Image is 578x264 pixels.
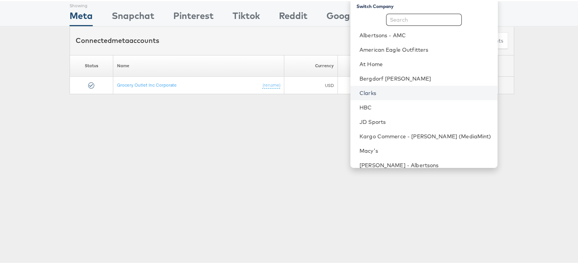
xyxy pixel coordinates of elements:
div: Tiktok [233,8,260,25]
div: Pinterest [173,8,214,25]
div: Reddit [279,8,307,25]
a: Clarks [359,88,491,96]
a: JD Sports [359,117,491,125]
td: 351252216 [337,76,394,93]
a: At Home [359,59,491,67]
div: Snapchat [112,8,154,25]
a: Macy's [359,146,491,153]
div: Connected accounts [76,35,159,44]
a: Grocery Outlet Inc Corporate [117,81,177,87]
th: Status [70,54,113,76]
a: American Eagle Outfitters [359,45,491,52]
a: (rename) [262,81,280,87]
a: Kargo Commerce - [PERSON_NAME] (MediaMint) [359,131,491,139]
a: Albertsons - AMC [359,30,491,38]
td: USD [284,76,337,93]
a: Bergdorf [PERSON_NAME] [359,74,491,81]
div: Google [326,8,357,25]
th: ID [337,54,394,76]
a: HBC [359,103,491,110]
div: Meta [70,8,93,25]
input: Search [386,13,462,25]
th: Name [113,54,284,76]
th: Currency [284,54,337,76]
a: [PERSON_NAME] - Albertsons [359,160,491,168]
span: meta [112,35,129,44]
